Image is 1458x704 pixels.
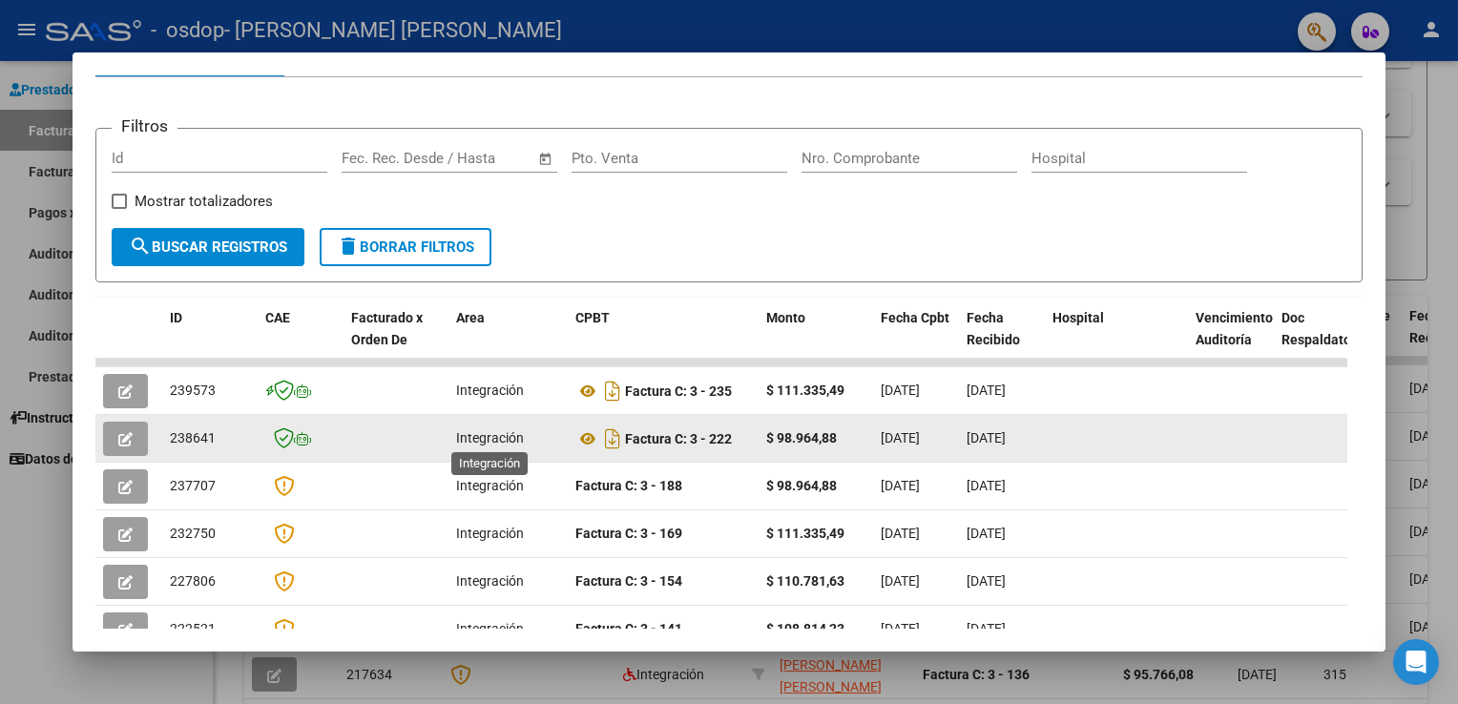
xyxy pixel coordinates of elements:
span: 237707 [170,478,216,493]
span: 227806 [170,573,216,589]
span: Integración [456,430,524,445]
datatable-header-cell: Monto [759,298,873,382]
datatable-header-cell: Doc Respaldatoria [1274,298,1388,382]
i: Descargar documento [600,376,625,406]
button: Borrar Filtros [320,228,491,266]
span: Hospital [1052,310,1104,325]
strong: Factura C: 3 - 222 [625,431,732,446]
datatable-header-cell: Fecha Recibido [959,298,1045,382]
datatable-header-cell: Area [448,298,568,382]
button: Open calendar [534,148,556,170]
mat-icon: delete [337,235,360,258]
strong: $ 108.814,23 [766,621,844,636]
datatable-header-cell: Facturado x Orden De [344,298,448,382]
strong: Factura C: 3 - 169 [575,526,682,541]
strong: Factura C: 3 - 235 [625,383,732,399]
span: Facturado x Orden De [351,310,423,347]
i: Descargar documento [600,424,625,454]
datatable-header-cell: Hospital [1045,298,1188,382]
span: [DATE] [881,383,920,398]
span: [DATE] [967,478,1006,493]
h3: Filtros [112,114,177,138]
span: Integración [456,621,524,636]
strong: $ 98.964,88 [766,430,837,445]
span: Buscar Registros [129,238,287,256]
span: Integración [456,573,524,589]
span: Fecha Recibido [967,310,1020,347]
datatable-header-cell: Vencimiento Auditoría [1188,298,1274,382]
span: ID [170,310,182,325]
span: Area [456,310,485,325]
div: Open Intercom Messenger [1393,639,1439,685]
span: Doc Respaldatoria [1281,310,1367,347]
datatable-header-cell: ID [162,298,258,382]
span: 222521 [170,621,216,636]
span: [DATE] [967,573,1006,589]
span: Vencimiento Auditoría [1196,310,1273,347]
span: [DATE] [881,526,920,541]
span: Integración [456,526,524,541]
span: 239573 [170,383,216,398]
span: CPBT [575,310,610,325]
strong: Factura C: 3 - 188 [575,478,682,493]
span: [DATE] [967,526,1006,541]
span: [DATE] [967,383,1006,398]
strong: $ 111.335,49 [766,383,844,398]
input: End date [421,150,513,167]
span: [DATE] [967,430,1006,445]
strong: Factura C: 3 - 154 [575,573,682,589]
input: Start date [342,150,404,167]
span: 238641 [170,430,216,445]
strong: $ 111.335,49 [766,526,844,541]
span: [DATE] [881,621,920,636]
span: 232750 [170,526,216,541]
span: Integración [456,383,524,398]
span: Integración [456,478,524,493]
datatable-header-cell: CAE [258,298,344,382]
strong: $ 110.781,63 [766,573,844,589]
span: Fecha Cpbt [881,310,949,325]
span: Mostrar totalizadores [135,190,273,213]
span: [DATE] [967,621,1006,636]
strong: Factura C: 3 - 141 [575,621,682,636]
button: Buscar Registros [112,228,304,266]
mat-icon: search [129,235,152,258]
span: [DATE] [881,430,920,445]
datatable-header-cell: CPBT [568,298,759,382]
span: Monto [766,310,805,325]
datatable-header-cell: Fecha Cpbt [873,298,959,382]
strong: $ 98.964,88 [766,478,837,493]
span: Borrar Filtros [337,238,474,256]
span: [DATE] [881,573,920,589]
span: CAE [265,310,290,325]
span: [DATE] [881,478,920,493]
